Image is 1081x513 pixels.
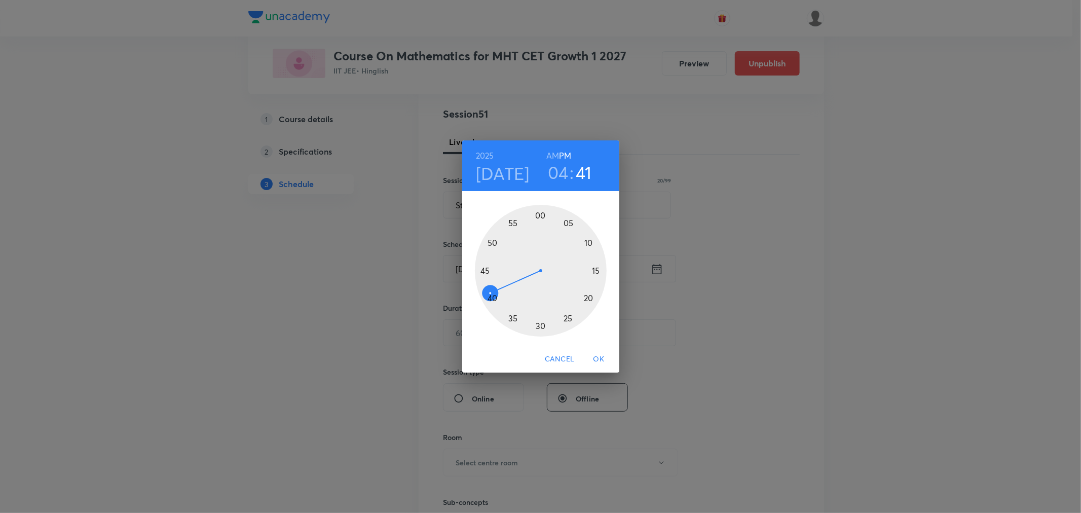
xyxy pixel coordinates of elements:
button: 04 [548,162,569,183]
button: [DATE] [476,163,530,184]
button: PM [559,149,571,163]
span: Cancel [545,353,574,365]
span: OK [587,353,611,365]
h3: : [570,162,574,183]
button: OK [583,350,615,369]
button: 41 [576,162,592,183]
button: AM [546,149,559,163]
button: 2025 [476,149,494,163]
button: Cancel [541,350,578,369]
